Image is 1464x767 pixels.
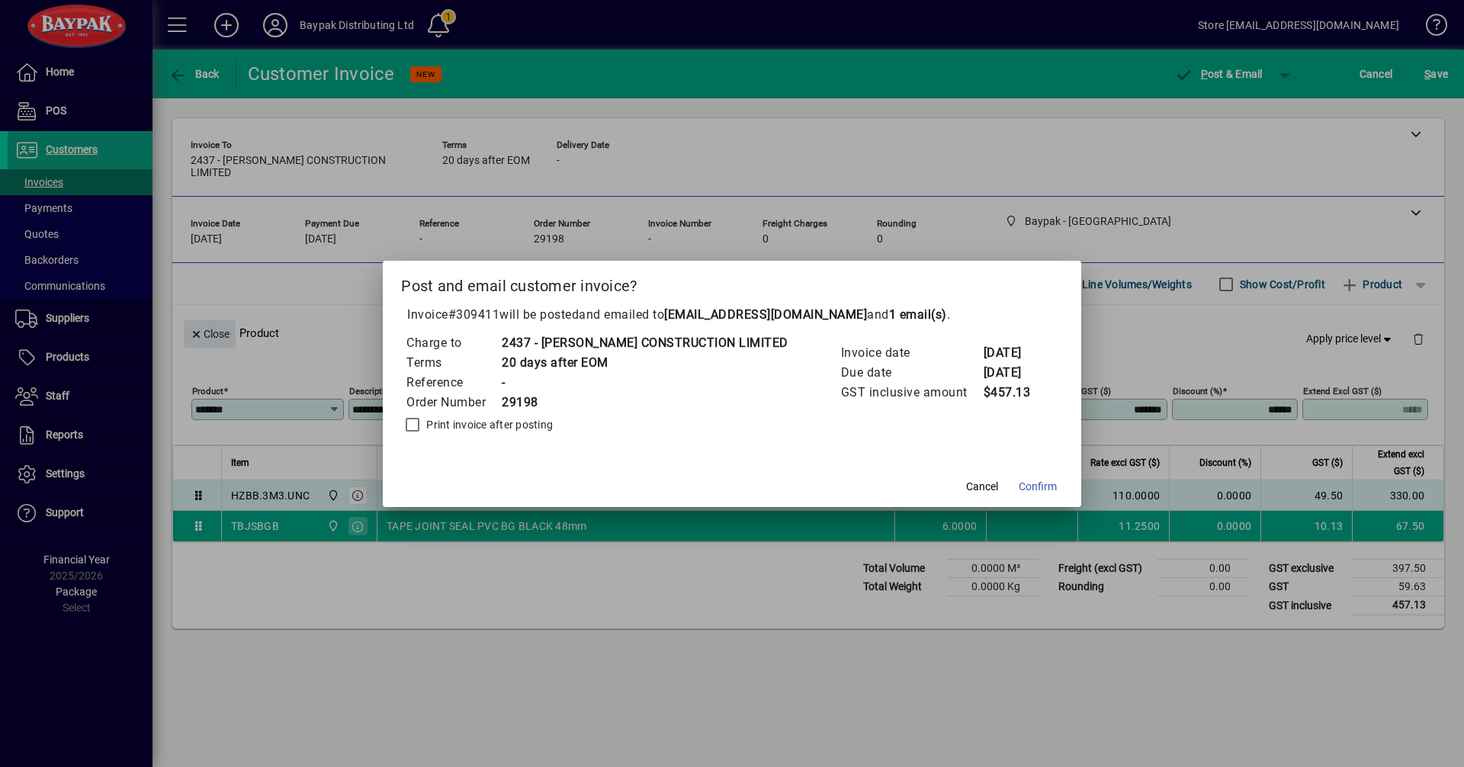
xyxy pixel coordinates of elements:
[501,333,788,353] td: 2437 - [PERSON_NAME] CONSTRUCTION LIMITED
[867,307,947,322] span: and
[664,307,867,322] b: [EMAIL_ADDRESS][DOMAIN_NAME]
[840,343,983,363] td: Invoice date
[983,363,1044,383] td: [DATE]
[406,373,501,393] td: Reference
[406,353,501,373] td: Terms
[448,307,500,322] span: #309411
[406,393,501,412] td: Order Number
[501,393,788,412] td: 29198
[501,373,788,393] td: -
[401,306,1063,324] p: Invoice will be posted .
[501,353,788,373] td: 20 days after EOM
[983,343,1044,363] td: [DATE]
[579,307,947,322] span: and emailed to
[1013,473,1063,501] button: Confirm
[983,383,1044,403] td: $457.13
[958,473,1006,501] button: Cancel
[406,333,501,353] td: Charge to
[423,417,553,432] label: Print invoice after posting
[966,479,998,495] span: Cancel
[840,383,983,403] td: GST inclusive amount
[1019,479,1057,495] span: Confirm
[383,261,1081,305] h2: Post and email customer invoice?
[840,363,983,383] td: Due date
[889,307,947,322] b: 1 email(s)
